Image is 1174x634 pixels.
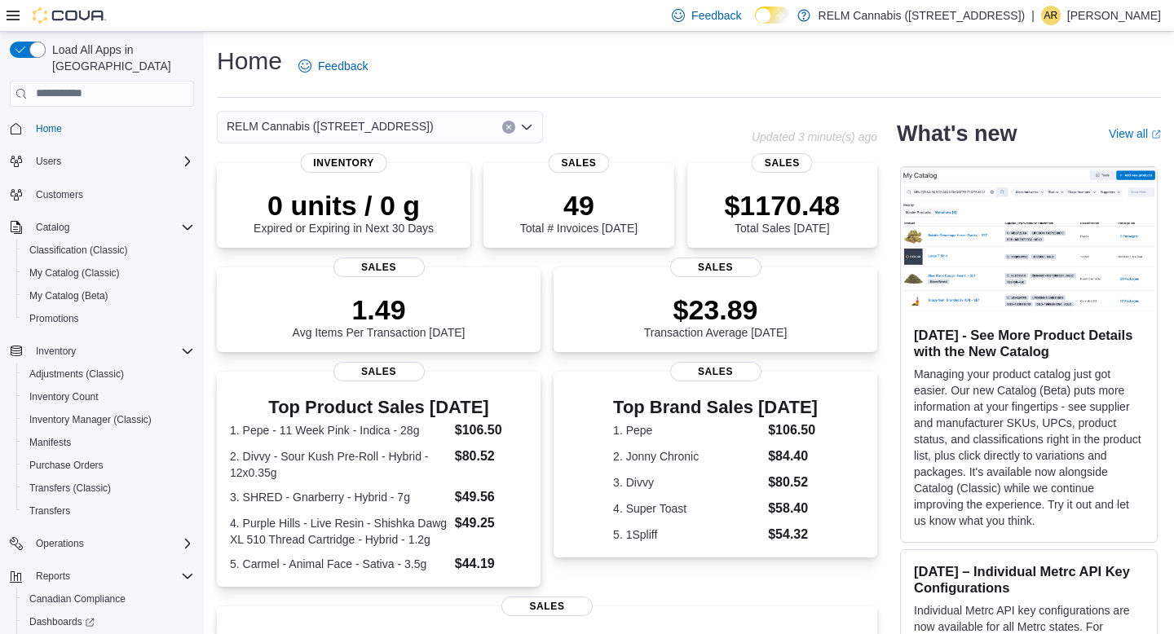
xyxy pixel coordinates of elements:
dd: $44.19 [455,554,527,574]
a: Dashboards [23,612,101,632]
button: Home [3,117,201,140]
span: Operations [29,534,194,553]
button: Transfers (Classic) [16,477,201,500]
h3: [DATE] - See More Product Details with the New Catalog [914,327,1144,359]
button: Reports [3,565,201,588]
dt: 1. Pepe [613,422,761,438]
p: 1.49 [293,293,466,326]
button: Purchase Orders [16,454,201,477]
span: Canadian Compliance [29,592,126,605]
div: Total Sales [DATE] [724,189,840,235]
span: Sales [548,153,609,173]
span: Users [36,155,61,168]
dd: $49.56 [455,487,527,507]
h2: What's new [897,121,1017,147]
dd: $49.25 [455,513,527,533]
span: Inventory [300,153,387,173]
a: Inventory Manager (Classic) [23,410,158,429]
a: Dashboards [16,610,201,633]
button: Promotions [16,307,201,330]
button: Operations [3,532,201,555]
span: Inventory Count [23,387,194,407]
span: Classification (Classic) [23,240,194,260]
button: Open list of options [520,121,533,134]
button: Inventory Count [16,385,201,408]
a: Feedback [292,50,374,82]
button: Inventory [29,341,82,361]
span: Operations [36,537,84,550]
span: Transfers [29,504,70,517]
span: Feedback [318,58,368,74]
div: Alysha Robinson [1041,6,1061,25]
button: Manifests [16,431,201,454]
button: My Catalog (Beta) [16,284,201,307]
dt: 5. 1Spliff [613,526,761,543]
div: Transaction Average [DATE] [644,293,788,339]
dt: 2. Divvy - Sour Kush Pre-Roll - Hybrid - 12x0.35g [230,448,448,481]
dd: $84.40 [768,447,818,466]
div: Avg Items Per Transaction [DATE] [293,293,466,339]
span: RELM Cannabis ([STREET_ADDRESS]) [227,117,434,136]
button: Clear input [502,121,515,134]
button: Adjustments (Classic) [16,363,201,385]
span: Manifests [23,433,194,452]
span: My Catalog (Classic) [23,263,194,283]
input: Dark Mode [755,7,789,24]
dt: 2. Jonny Chronic [613,448,761,464]
button: Reports [29,566,77,586]
span: Adjustments (Classic) [23,364,194,384]
span: Load All Apps in [GEOGRAPHIC_DATA] [46,42,194,74]
span: Reports [36,570,70,583]
dd: $58.40 [768,499,818,518]
p: Managing your product catalog just got easier. Our new Catalog (Beta) puts more information at yo... [914,366,1144,529]
dd: $80.52 [768,473,818,492]
p: $23.89 [644,293,788,326]
span: Inventory [29,341,194,361]
span: Customers [36,188,83,201]
dt: 4. Purple Hills - Live Resin - Shishka Dawg XL 510 Thread Cartridge - Hybrid - 1.2g [230,515,448,548]
span: Home [36,122,62,135]
button: Inventory Manager (Classic) [16,408,201,431]
span: Home [29,118,194,139]
dt: 5. Carmel - Animal Face - Sativa - 3.5g [230,556,448,572]
a: Customers [29,185,90,205]
button: Users [3,150,201,173]
span: Dashboards [29,615,95,628]
a: Classification (Classic) [23,240,135,260]
a: View allExternal link [1109,127,1161,140]
a: Manifests [23,433,77,452]
span: Promotions [29,312,79,325]
span: Classification (Classic) [29,244,128,257]
span: Manifests [29,436,71,449]
svg: External link [1151,130,1161,139]
span: Transfers (Classic) [23,478,194,498]
dd: $106.50 [768,420,818,440]
a: My Catalog (Classic) [23,263,126,283]
span: Catalog [29,218,194,237]
dd: $106.50 [455,420,527,440]
p: $1170.48 [724,189,840,222]
p: | [1031,6,1035,25]
span: Purchase Orders [29,459,104,472]
span: Users [29,152,194,171]
div: Expired or Expiring in Next 30 Days [254,189,434,235]
span: Reports [29,566,194,586]
button: Users [29,152,68,171]
span: Sales [670,258,761,277]
p: RELM Cannabis ([STREET_ADDRESS]) [819,6,1026,25]
span: Transfers (Classic) [29,482,111,495]
a: Transfers [23,501,77,521]
span: Promotions [23,309,194,328]
span: Dashboards [23,612,194,632]
span: My Catalog (Classic) [29,266,120,280]
span: Transfers [23,501,194,521]
button: Catalog [3,216,201,239]
button: Canadian Compliance [16,588,201,610]
span: My Catalog (Beta) [29,289,108,302]
button: Classification (Classic) [16,239,201,262]
span: Inventory [36,345,76,358]
dt: 3. Divvy [613,474,761,491]
dt: 3. SHRED - Gnarberry - Hybrid - 7g [230,489,448,505]
h1: Home [217,45,282,77]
